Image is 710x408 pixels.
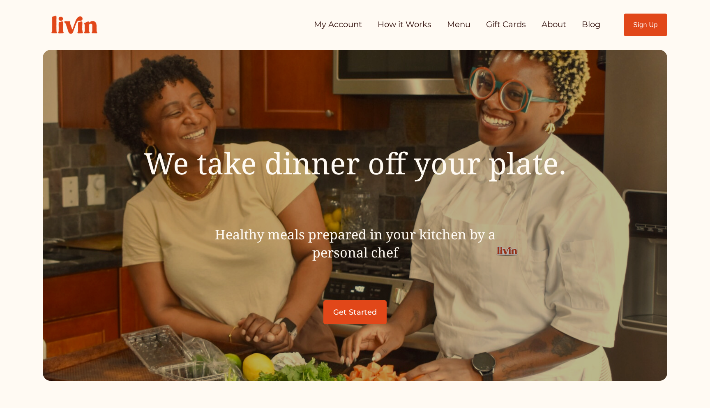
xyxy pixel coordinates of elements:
[43,7,106,42] img: Livin
[486,16,526,33] a: Gift Cards
[542,16,566,33] a: About
[624,14,668,36] a: Sign Up
[144,143,566,183] span: We take dinner off your plate.
[582,16,601,33] a: Blog
[378,16,431,33] a: How it Works
[314,16,362,33] a: My Account
[323,300,387,324] a: Get Started
[447,16,470,33] a: Menu
[215,225,496,261] span: Healthy meals prepared in your kitchen by a personal chef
